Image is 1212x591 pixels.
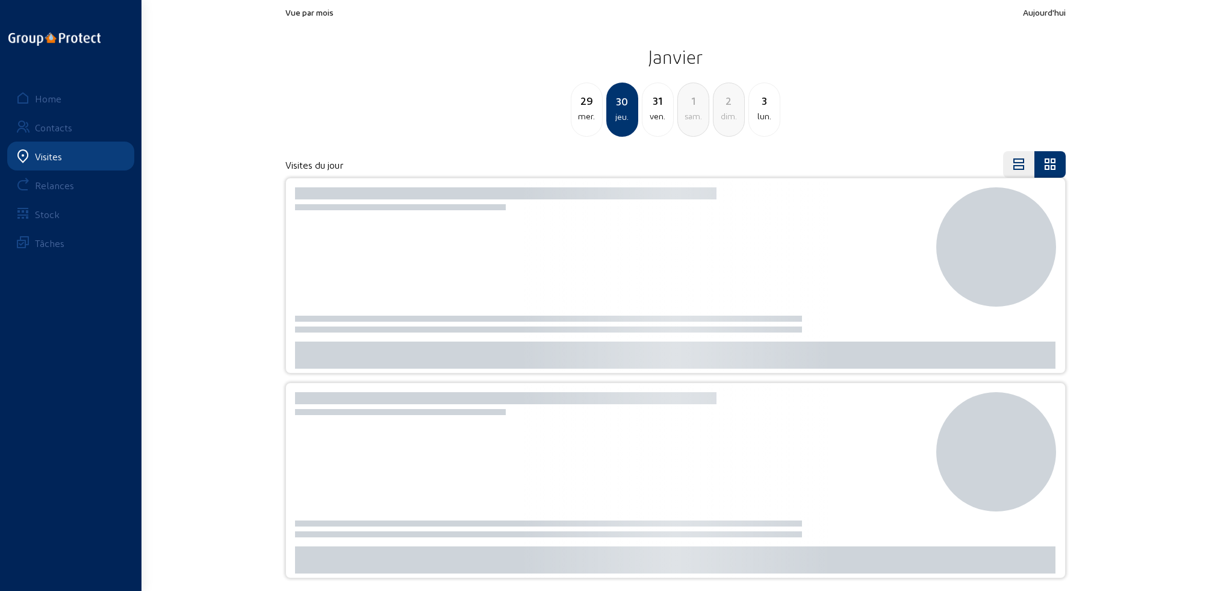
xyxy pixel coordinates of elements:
div: jeu. [608,110,637,124]
div: dim. [713,109,744,124]
div: Relances [35,180,74,191]
div: Stock [35,208,60,220]
div: 1 [678,92,709,109]
a: Contacts [7,113,134,142]
div: sam. [678,109,709,124]
span: Aujourd'hui [1023,7,1066,17]
span: Vue par mois [285,7,334,17]
h2: Janvier [285,42,1066,72]
div: 31 [642,92,673,109]
div: 2 [713,92,744,109]
a: Home [7,84,134,113]
div: 29 [571,92,602,109]
h4: Visites du jour [285,159,343,170]
div: 30 [608,93,637,110]
div: Tâches [35,237,64,249]
div: mer. [571,109,602,124]
a: Visites [7,142,134,170]
a: Stock [7,199,134,228]
div: Contacts [35,122,72,133]
div: lun. [749,109,780,124]
div: Visites [35,151,62,162]
a: Relances [7,170,134,199]
div: Home [35,93,61,104]
div: 3 [749,92,780,109]
img: logo-oneline.png [8,33,101,46]
div: ven. [642,109,673,124]
a: Tâches [7,228,134,257]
